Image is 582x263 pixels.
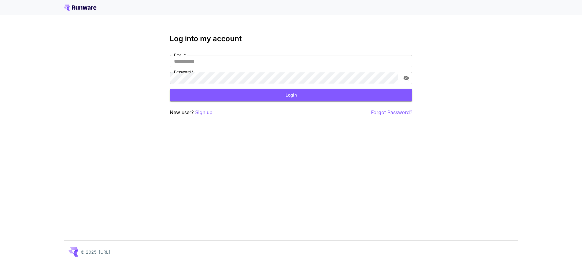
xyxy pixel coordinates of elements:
button: toggle password visibility [401,73,412,84]
h3: Log into my account [170,35,412,43]
p: © 2025, [URL] [81,249,110,255]
button: Forgot Password? [371,109,412,116]
label: Email [174,52,186,58]
button: Sign up [195,109,212,116]
label: Password [174,69,193,74]
p: New user? [170,109,212,116]
button: Login [170,89,412,101]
